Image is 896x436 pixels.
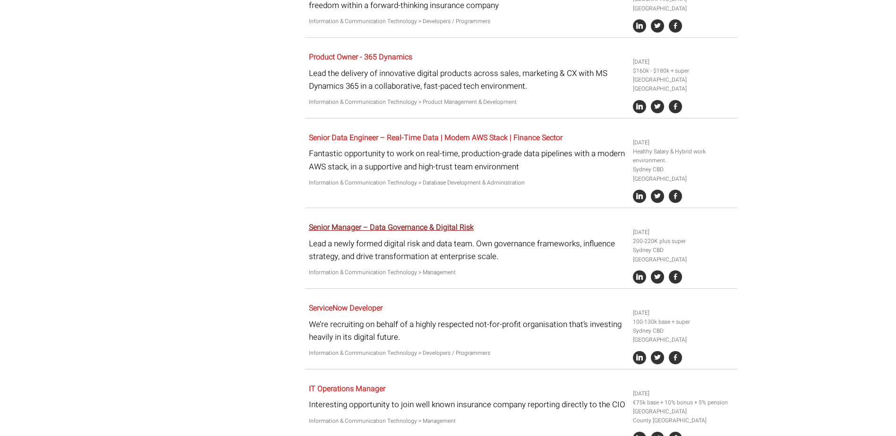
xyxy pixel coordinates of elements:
li: [DATE] [633,228,734,237]
li: Healthy Salary & Hybrid work environment. [633,147,734,165]
li: €75k base + 10% bonus + 5% pension [633,398,734,407]
li: [DATE] [633,309,734,318]
li: [GEOGRAPHIC_DATA] County [GEOGRAPHIC_DATA] [633,407,734,425]
p: Information & Communication Technology > Developers / Programmers [309,17,626,26]
p: Interesting opportunity to join well known insurance company reporting directly to the CIO [309,398,626,411]
li: [DATE] [633,389,734,398]
li: Sydney CBD [GEOGRAPHIC_DATA] [633,165,734,183]
a: Senior Data Engineer – Real-Time Data | Modern AWS Stack | Finance Sector [309,132,563,143]
a: Product Owner - 365 Dynamics [309,51,412,63]
p: Information & Communication Technology > Product Management & Development [309,98,626,107]
p: Information & Communication Technology > Developers / Programmers [309,349,626,358]
p: Information & Communication Technology > Database Development & Administration [309,178,626,187]
li: [DATE] [633,58,734,67]
a: Senior Manager – Data Governance & Digital Risk [309,222,474,233]
li: [DATE] [633,138,734,147]
p: Fantastic opportunity to work on real-time, production-grade data pipelines with a modern AWS sta... [309,147,626,173]
li: $160k - $180k + super [633,67,734,75]
li: Sydney CBD [GEOGRAPHIC_DATA] [633,246,734,264]
p: Lead the delivery of innovative digital products across sales, marketing & CX with MS Dynamics 36... [309,67,626,92]
p: Lead a newly formed digital risk and data team. Own governance frameworks, influence strategy, an... [309,237,626,263]
li: 100-130k base + super [633,318,734,327]
p: Information & Communication Technology > Management [309,417,626,426]
a: IT Operations Manager [309,383,385,394]
a: ServiceNow Developer [309,302,383,314]
p: We’re recruiting on behalf of a highly respected not-for-profit organisation that’s investing hea... [309,318,626,344]
p: Information & Communication Technology > Management [309,268,626,277]
li: 200-220K plus super [633,237,734,246]
li: Sydney CBD [GEOGRAPHIC_DATA] [633,327,734,344]
li: [GEOGRAPHIC_DATA] [GEOGRAPHIC_DATA] [633,75,734,93]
